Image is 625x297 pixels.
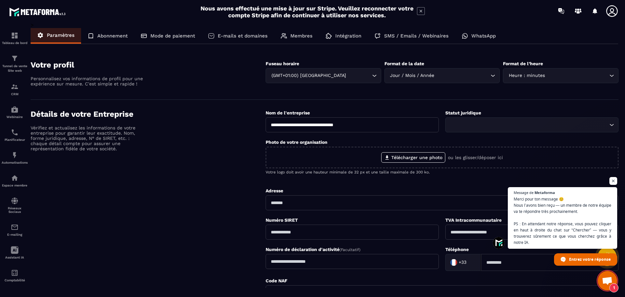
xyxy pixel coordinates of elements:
[266,247,360,252] label: Numéro de déclaration d'activité
[31,76,145,86] p: Personnalisez vos informations de profil pour une expérience sur mesure. C'est simple et rapide !
[340,247,360,252] span: (Facultatif)
[2,50,28,78] a: formationformationTunnel de vente Site web
[598,271,617,290] div: Ouvrir le chat
[2,41,28,45] p: Tableau de bord
[266,188,283,193] label: Adresse
[11,83,19,91] img: formation
[2,138,28,141] p: Planificateur
[266,61,299,66] label: Fuseau horaire
[384,61,424,66] label: Format de la date
[546,72,608,79] input: Search for option
[2,218,28,241] a: emailemailE-mailing
[609,283,618,292] span: 1
[503,68,618,83] div: Search for option
[11,54,19,62] img: formation
[218,33,268,39] p: E-mails et domaines
[384,68,500,83] div: Search for option
[2,124,28,146] a: schedulerschedulerPlanificateur
[11,32,19,39] img: formation
[2,78,28,101] a: formationformationCRM
[11,174,19,182] img: automations
[11,197,19,205] img: social-network
[2,27,28,50] a: formationformationTableau de bord
[11,223,19,231] img: email
[2,233,28,236] p: E-mailing
[436,72,489,79] input: Search for option
[445,110,481,115] label: Statut juridique
[11,269,19,277] img: accountant
[2,184,28,187] p: Espace membre
[270,72,347,79] span: (GMT+01:00) [GEOGRAPHIC_DATA]
[2,115,28,119] p: Webinaire
[347,72,370,79] input: Search for option
[514,196,611,245] span: Merci pour ton message 😊 Nous l’avons bien reçu — un membre de notre équipe va te répondre très p...
[381,152,445,163] label: Télécharger une photo
[97,33,128,39] p: Abonnement
[503,61,543,66] label: Format de l’heure
[266,68,381,83] div: Search for option
[2,146,28,169] a: automationsautomationsAutomatisations
[11,128,19,136] img: scheduler
[468,258,474,267] input: Search for option
[11,106,19,113] img: automations
[2,256,28,259] p: Assistant IA
[266,217,298,223] label: Numéro SIRET
[9,6,68,18] img: logo
[514,191,534,194] span: Message de
[266,170,618,174] p: Votre logo doit avoir une hauteur minimale de 32 px et une taille maximale de 300 ko.
[266,140,327,145] label: Photo de votre organisation
[2,169,28,192] a: automationsautomationsEspace membre
[266,278,287,283] label: Code NAF
[47,32,75,38] p: Paramètres
[535,191,555,194] span: Metaforma
[447,256,460,269] img: Country Flag
[384,33,449,39] p: SMS / Emails / Webinaires
[471,33,496,39] p: WhatsApp
[2,192,28,218] a: social-networksocial-networkRéseaux Sociaux
[2,92,28,96] p: CRM
[445,217,502,223] label: TVA Intracommunautaire
[290,33,312,39] p: Membres
[445,117,618,132] div: Search for option
[266,110,310,115] label: Nom de l'entreprise
[11,151,19,159] img: automations
[2,161,28,164] p: Automatisations
[445,254,481,271] div: Search for option
[389,72,436,79] span: Jour / Mois / Année
[2,101,28,124] a: automationsautomationsWebinaire
[2,64,28,73] p: Tunnel de vente Site web
[448,155,503,160] p: ou les glisser/déposer ici
[31,60,266,69] h4: Votre profil
[459,259,466,266] span: +33
[150,33,195,39] p: Mode de paiement
[450,121,608,128] input: Search for option
[507,72,546,79] span: Heure : minutes
[2,264,28,287] a: accountantaccountantComptabilité
[2,241,28,264] a: Assistant IA
[335,33,361,39] p: Intégration
[2,278,28,282] p: Comptabilité
[200,5,414,19] h2: Nous avons effectué une mise à jour sur Stripe. Veuillez reconnecter votre compte Stripe afin de ...
[445,247,469,252] label: Téléphone
[2,206,28,214] p: Réseaux Sociaux
[31,110,266,119] h4: Détails de votre Entreprise
[569,254,611,265] span: Entrez votre réponse
[31,125,145,151] p: Vérifiez et actualisez les informations de votre entreprise pour garantir leur exactitude. Nom, f...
